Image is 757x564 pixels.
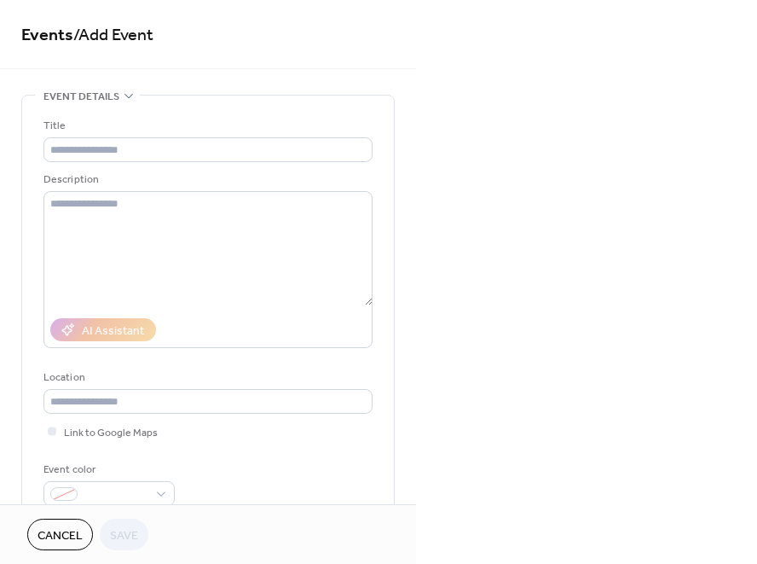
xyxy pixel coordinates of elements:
[43,88,119,106] span: Event details
[43,369,369,387] div: Location
[38,527,83,545] span: Cancel
[21,19,73,52] a: Events
[64,424,158,442] span: Link to Google Maps
[73,19,153,52] span: / Add Event
[43,117,369,135] div: Title
[43,171,369,189] div: Description
[27,519,93,550] button: Cancel
[43,461,171,479] div: Event color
